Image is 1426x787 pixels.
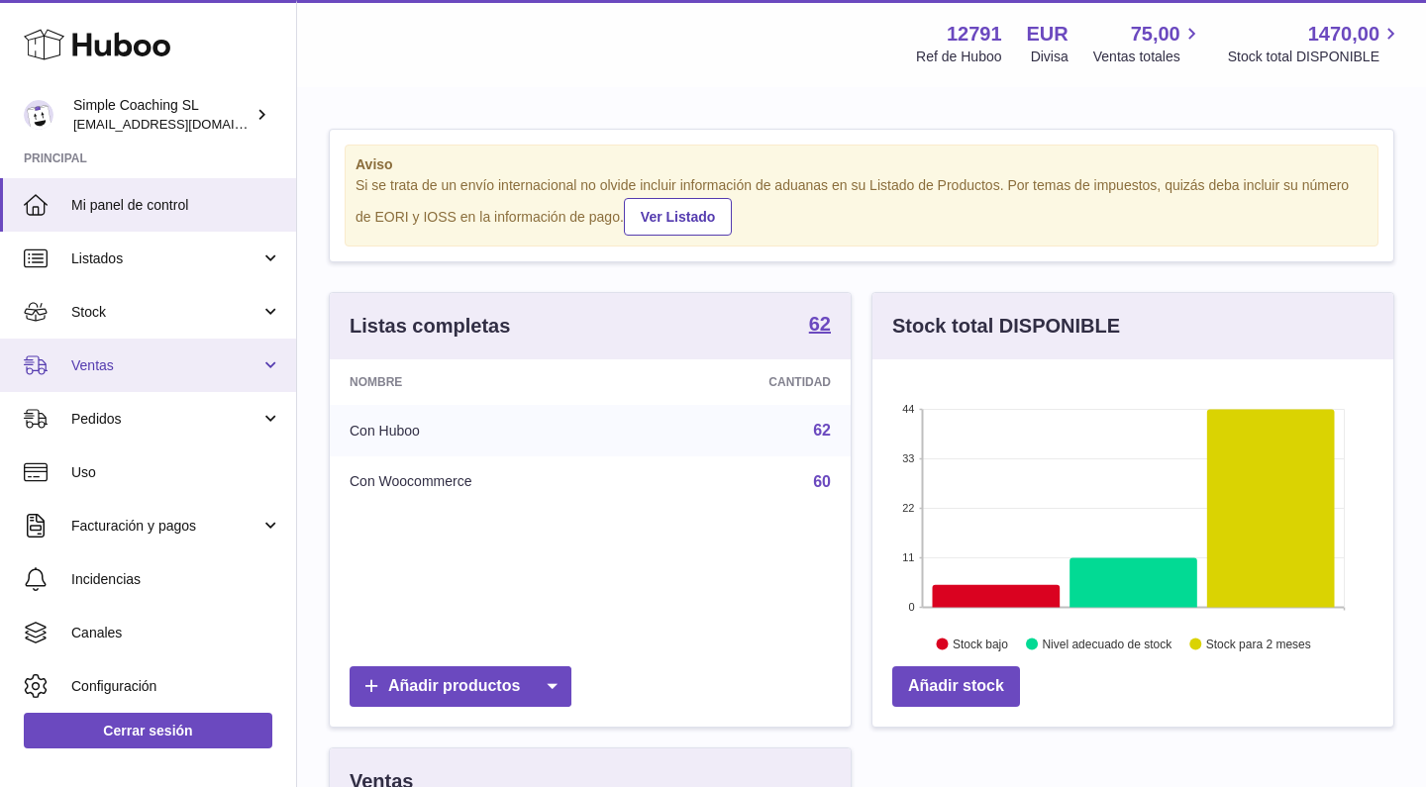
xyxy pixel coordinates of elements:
[902,551,914,563] text: 11
[73,96,252,134] div: Simple Coaching SL
[892,666,1020,707] a: Añadir stock
[1042,637,1172,650] text: Nivel adecuado de stock
[809,314,831,338] a: 62
[71,410,260,429] span: Pedidos
[24,100,53,130] img: info@simplecoaching.es
[71,463,281,482] span: Uso
[71,196,281,215] span: Mi panel de control
[1228,48,1402,66] span: Stock total DISPONIBLE
[1031,48,1069,66] div: Divisa
[1131,21,1180,48] span: 75,00
[1093,21,1203,66] a: 75,00 Ventas totales
[809,314,831,334] strong: 62
[71,303,260,322] span: Stock
[916,48,1001,66] div: Ref de Huboo
[71,677,281,696] span: Configuración
[350,313,510,340] h3: Listas completas
[892,313,1120,340] h3: Stock total DISPONIBLE
[24,713,272,748] a: Cerrar sesión
[1027,21,1069,48] strong: EUR
[73,116,291,132] span: [EMAIL_ADDRESS][DOMAIN_NAME]
[953,637,1008,650] text: Stock bajo
[1206,637,1311,650] text: Stock para 2 meses
[908,601,914,613] text: 0
[71,249,260,268] span: Listados
[902,452,914,464] text: 33
[947,21,1002,48] strong: 12791
[330,359,650,405] th: Nombre
[356,176,1368,236] div: Si se trata de un envío internacional no olvide incluir información de aduanas en su Listado de P...
[1228,21,1402,66] a: 1470,00 Stock total DISPONIBLE
[650,359,851,405] th: Cantidad
[71,517,260,536] span: Facturación y pagos
[350,666,571,707] a: Añadir productos
[71,570,281,589] span: Incidencias
[624,198,732,236] a: Ver Listado
[71,356,260,375] span: Ventas
[330,456,650,508] td: Con Woocommerce
[330,405,650,456] td: Con Huboo
[71,624,281,642] span: Canales
[1093,48,1203,66] span: Ventas totales
[902,502,914,514] text: 22
[813,422,831,439] a: 62
[902,403,914,415] text: 44
[356,155,1368,174] strong: Aviso
[813,473,831,490] a: 60
[1308,21,1379,48] span: 1470,00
